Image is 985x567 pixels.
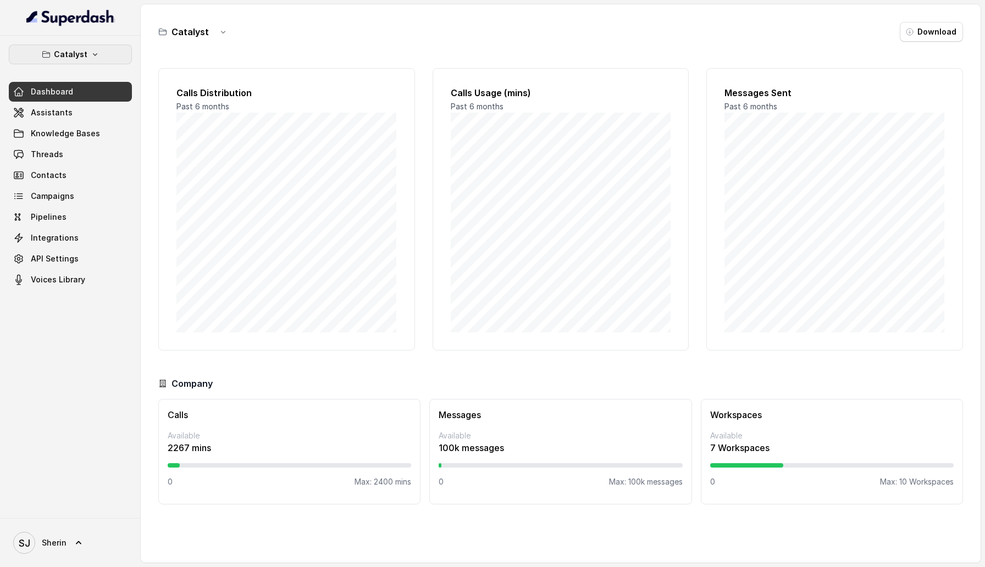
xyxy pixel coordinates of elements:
span: Past 6 months [724,102,777,111]
p: Max: 10 Workspaces [880,476,954,487]
span: Knowledge Bases [31,128,100,139]
span: Threads [31,149,63,160]
h3: Workspaces [710,408,954,421]
p: 7 Workspaces [710,441,954,454]
span: Past 6 months [176,102,229,111]
p: 100k messages [439,441,682,454]
span: Integrations [31,232,79,243]
button: Download [900,22,963,42]
p: Max: 100k messages [609,476,683,487]
a: Integrations [9,228,132,248]
a: Assistants [9,103,132,123]
p: Available [439,430,682,441]
span: Past 6 months [451,102,503,111]
span: Pipelines [31,212,67,223]
h3: Messages [439,408,682,421]
p: Available [168,430,411,441]
h2: Calls Distribution [176,86,397,99]
h3: Company [171,377,213,390]
span: Voices Library [31,274,85,285]
span: Campaigns [31,191,74,202]
a: Campaigns [9,186,132,206]
span: API Settings [31,253,79,264]
a: Knowledge Bases [9,124,132,143]
p: Catalyst [54,48,87,61]
span: Dashboard [31,86,73,97]
a: API Settings [9,249,132,269]
p: 0 [168,476,173,487]
button: Catalyst [9,45,132,64]
a: Pipelines [9,207,132,227]
a: Dashboard [9,82,132,102]
span: Contacts [31,170,67,181]
p: 2267 mins [168,441,411,454]
a: Sherin [9,527,132,558]
p: 0 [439,476,444,487]
a: Voices Library [9,270,132,290]
span: Assistants [31,107,73,118]
p: 0 [710,476,715,487]
p: Available [710,430,954,441]
img: light.svg [26,9,115,26]
span: Sherin [42,537,67,548]
a: Contacts [9,165,132,185]
a: Threads [9,144,132,164]
text: SJ [19,537,30,549]
h2: Calls Usage (mins) [451,86,671,99]
p: Max: 2400 mins [355,476,411,487]
h3: Catalyst [171,25,209,38]
h2: Messages Sent [724,86,945,99]
h3: Calls [168,408,411,421]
